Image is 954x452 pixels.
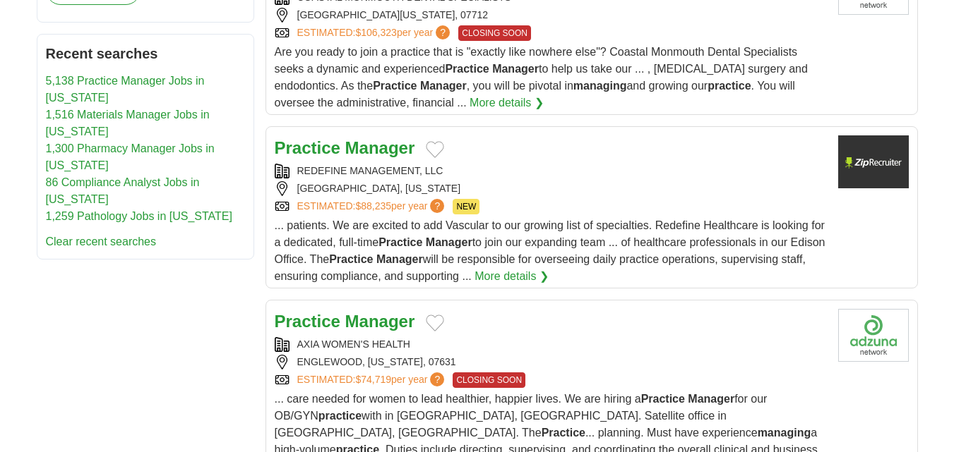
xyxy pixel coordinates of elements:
[426,314,444,331] button: Add to favorite jobs
[355,374,391,385] span: $74,719
[458,25,531,41] span: CLOSING SOON
[275,312,340,331] strong: Practice
[426,236,472,248] strong: Manager
[758,427,811,439] strong: managing
[426,141,444,158] button: Add to favorite jobs
[275,219,825,282] span: ... patients. We are excited to add Vascular to our growing list of specialties. Redefine Healthc...
[46,109,210,138] a: 1,516 Materials Manager Jobs in [US_STATE]
[542,427,585,439] strong: Practice
[445,63,489,75] strong: Practice
[475,268,549,285] a: More details ❯
[470,94,544,111] a: More details ❯
[641,393,685,405] strong: Practice
[46,210,232,222] a: 1,259 Pathology Jobs in [US_STATE]
[46,43,245,64] h2: Recent searches
[275,355,827,369] div: ENGLEWOOD, [US_STATE], 07631
[492,63,539,75] strong: Manager
[318,410,362,422] strong: practice
[378,236,422,248] strong: Practice
[345,138,415,157] strong: Manager
[275,181,827,196] div: [GEOGRAPHIC_DATA], [US_STATE]
[355,200,391,212] span: $88,235
[453,199,479,214] span: NEW
[838,135,909,188] img: Company logo
[838,309,909,362] img: Company logo
[46,142,215,171] a: 1,300 Pharmacy Manager Jobs in [US_STATE]
[275,164,827,178] div: REDEFINE MANAGEMENT, LLC
[430,372,444,386] span: ?
[275,138,415,157] a: Practice Manager
[573,80,627,92] strong: managing
[275,337,827,352] div: AXIA WOMEN'S HEALTH
[355,27,396,38] span: $106,323
[688,393,734,405] strong: Manager
[708,80,751,92] strong: practice
[297,25,453,41] a: ESTIMATED:$106,323per year?
[420,80,467,92] strong: Manager
[297,372,448,388] a: ESTIMATED:$74,719per year?
[376,253,423,265] strong: Manager
[345,312,415,331] strong: Manager
[275,138,340,157] strong: Practice
[275,312,415,331] a: Practice Manager
[436,25,450,39] span: ?
[46,236,157,248] a: Clear recent searches
[453,372,525,388] span: CLOSING SOON
[373,80,417,92] strong: Practice
[46,176,200,205] a: 86 Compliance Analyst Jobs in [US_STATE]
[46,75,205,104] a: 5,138 Practice Manager Jobs in [US_STATE]
[275,8,827,23] div: [GEOGRAPHIC_DATA][US_STATE], 07712
[275,46,808,109] span: Are you ready to join a practice that is "exactly like nowhere else"? Coastal Monmouth Dental Spe...
[329,253,373,265] strong: Practice
[297,199,448,214] a: ESTIMATED:$88,235per year?
[430,199,444,213] span: ?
